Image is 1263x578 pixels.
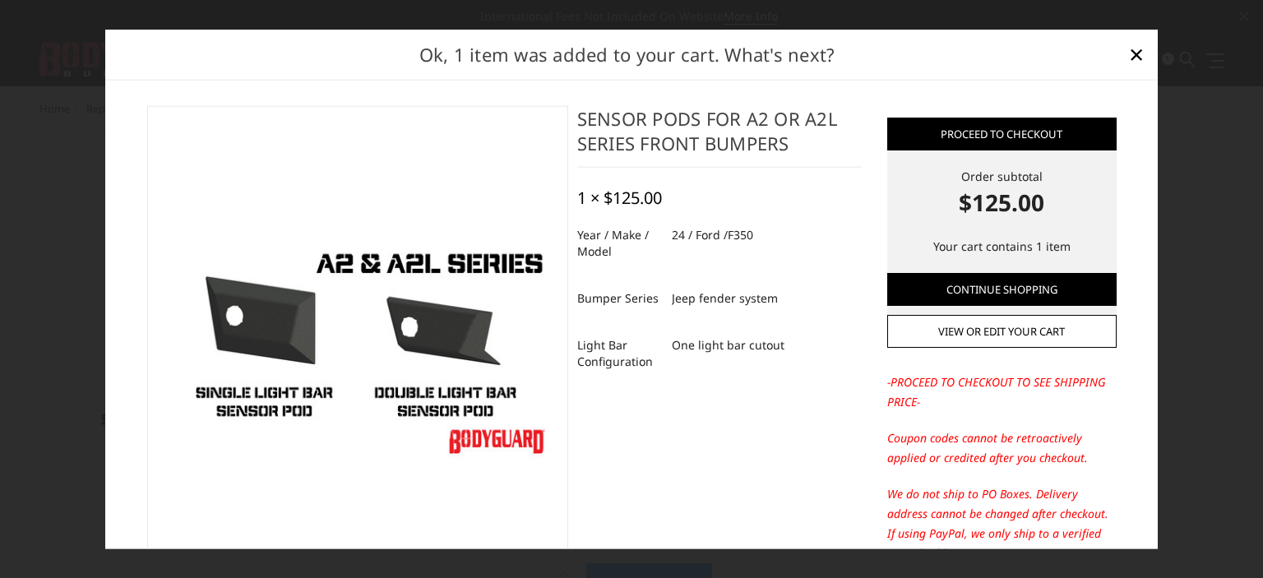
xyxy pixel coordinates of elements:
[672,331,784,360] dd: One light bar cutout
[672,220,753,250] dd: 24 / Ford /F350
[887,168,1117,220] div: Order subtotal
[156,239,559,465] img: Sensor Pods for A2 or A2L Series Front Bumpers
[887,315,1117,348] a: View or edit your cart
[577,188,662,208] div: 1 × $125.00
[132,40,1123,67] h2: Ok, 1 item was added to your cart. What's next?
[577,220,659,266] dt: Year / Make / Model
[887,372,1117,412] p: -PROCEED TO CHECKOUT TO SEE SHIPPING PRICE-
[577,284,659,313] dt: Bumper Series
[577,331,659,377] dt: Light Bar Configuration
[887,484,1117,563] p: We do not ship to PO Boxes. Delivery address cannot be changed after checkout. If using PayPal, w...
[887,185,1117,220] strong: $125.00
[672,284,778,313] dd: Jeep fender system
[1123,41,1150,67] a: Close
[887,428,1117,468] p: Coupon codes cannot be retroactively applied or credited after you checkout.
[577,106,861,168] h4: Sensor Pods for A2 or A2L Series Front Bumpers
[1129,36,1144,72] span: ×
[887,273,1117,306] a: Continue Shopping
[887,118,1117,150] a: Proceed to checkout
[887,237,1117,257] p: Your cart contains 1 item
